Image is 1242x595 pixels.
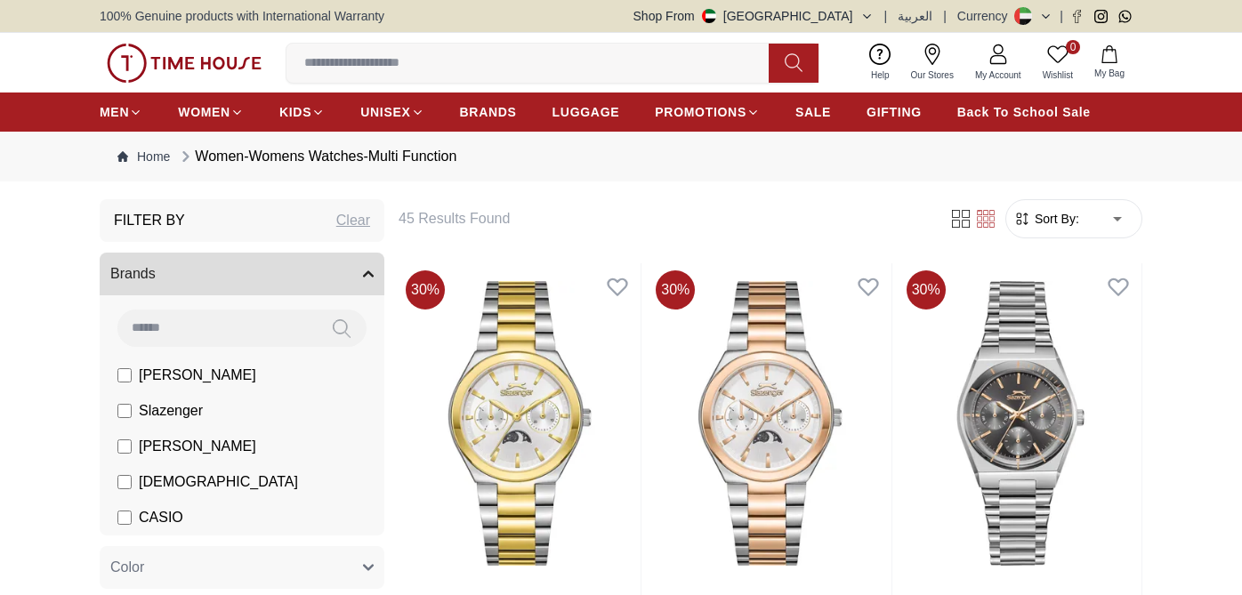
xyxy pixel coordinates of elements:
span: Color [110,557,144,578]
span: GIFTING [867,103,922,121]
span: Help [864,68,897,82]
a: KIDS [279,96,325,128]
a: GIFTING [867,96,922,128]
a: Instagram [1094,10,1108,23]
span: SALE [795,103,831,121]
img: Slazenger Women's Multifunction Silver Dial Watch - SL.9.2468.4.05 [399,263,641,583]
a: Home [117,148,170,165]
input: CASIO [117,511,132,525]
span: | [1060,7,1063,25]
a: Facebook [1070,10,1084,23]
span: PROMOTIONS [655,103,746,121]
span: WOMEN [178,103,230,121]
button: العربية [898,7,932,25]
input: Slazenger [117,404,132,418]
a: LUGGAGE [552,96,620,128]
a: Help [860,40,900,85]
img: United Arab Emirates [702,9,716,23]
nav: Breadcrumb [100,132,1142,181]
a: Our Stores [900,40,964,85]
a: MEN [100,96,142,128]
span: | [943,7,947,25]
span: MEN [100,103,129,121]
span: LUGGAGE [552,103,620,121]
span: Sort By: [1031,210,1079,228]
span: KIDS [279,103,311,121]
span: 0 [1066,40,1080,54]
a: Back To School Sale [957,96,1091,128]
h6: 45 Results Found [399,208,927,229]
input: [PERSON_NAME] [117,439,132,454]
div: Clear [336,210,370,231]
button: Sort By: [1013,210,1079,228]
a: 0Wishlist [1032,40,1084,85]
span: UNISEX [360,103,410,121]
input: [PERSON_NAME] [117,368,132,382]
span: Brands [110,263,156,285]
span: BRANDS [460,103,517,121]
span: | [884,7,888,25]
span: [DEMOGRAPHIC_DATA] [139,471,298,493]
a: PROMOTIONS [655,96,760,128]
img: Slazenger Women's Multifunction Silver Dial Watch - SL.9.2468.4.04 [649,263,891,583]
span: My Bag [1087,67,1132,80]
a: SALE [795,96,831,128]
span: 30 % [907,270,946,310]
input: [DEMOGRAPHIC_DATA] [117,475,132,489]
span: 30 % [656,270,695,310]
span: Wishlist [1036,68,1080,82]
a: Whatsapp [1118,10,1132,23]
span: Slazenger [139,400,203,422]
div: Women-Womens Watches-Multi Function [177,146,456,167]
img: Slazenger Women's Multifunction Gun Dial Watch - SL.9.2467.4.05 [899,263,1141,583]
button: Shop From[GEOGRAPHIC_DATA] [633,7,874,25]
span: [PERSON_NAME] [139,365,256,386]
span: CASIO [139,507,183,528]
img: ... [107,44,262,83]
a: WOMEN [178,96,244,128]
span: My Account [968,68,1028,82]
h3: Filter By [114,210,185,231]
button: My Bag [1084,42,1135,84]
button: Color [100,546,384,589]
div: Currency [957,7,1015,25]
span: 100% Genuine products with International Warranty [100,7,384,25]
span: 30 % [406,270,445,310]
button: Brands [100,253,384,295]
span: Our Stores [904,68,961,82]
a: BRANDS [460,96,517,128]
span: Back To School Sale [957,103,1091,121]
a: UNISEX [360,96,423,128]
span: [PERSON_NAME] [139,436,256,457]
